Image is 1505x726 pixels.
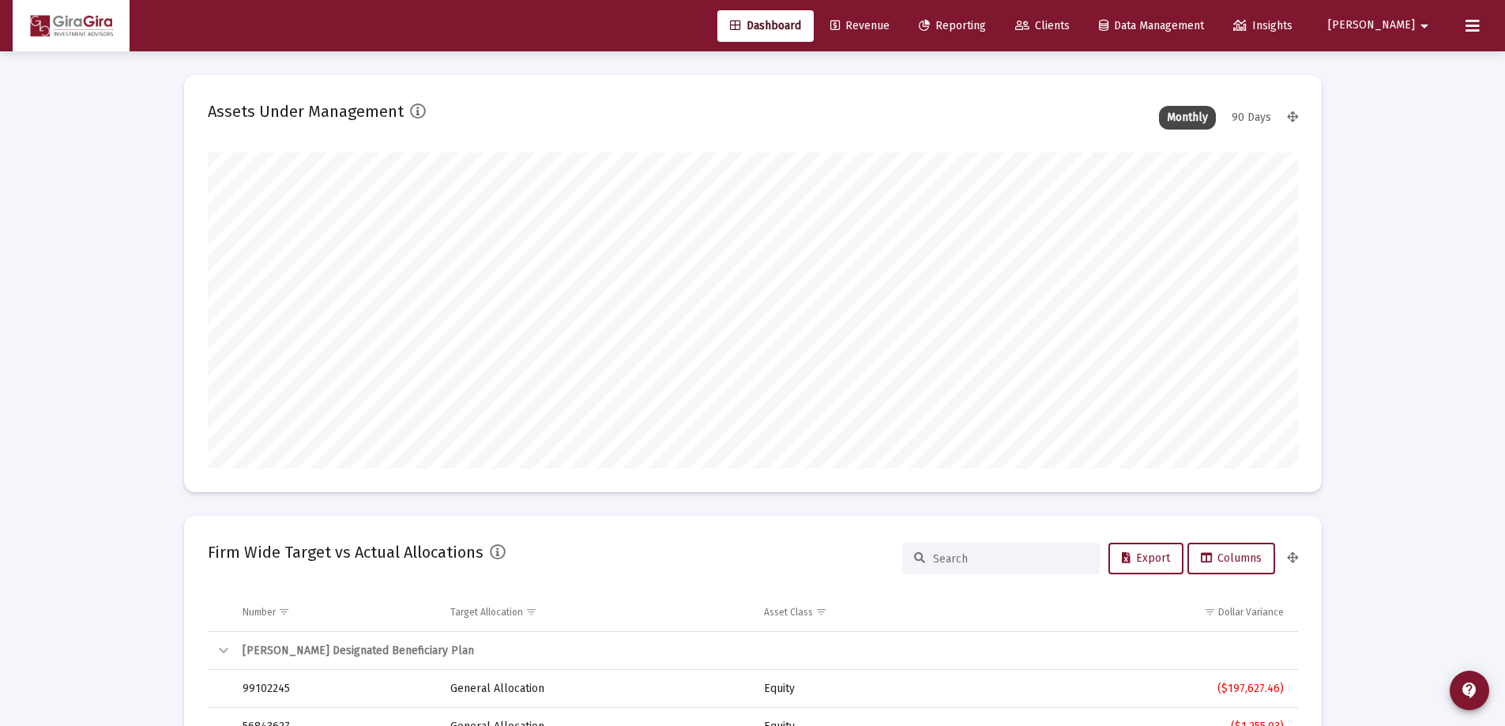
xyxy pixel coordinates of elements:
a: Dashboard [717,10,814,42]
a: Clients [1003,10,1082,42]
div: Monthly [1159,106,1216,130]
button: Export [1108,543,1183,574]
span: Clients [1015,19,1070,32]
td: Column Target Allocation [439,593,753,631]
input: Search [933,552,1088,566]
span: Export [1122,551,1170,565]
a: Insights [1221,10,1305,42]
td: Column Asset Class [753,593,996,631]
h2: Firm Wide Target vs Actual Allocations [208,540,483,565]
span: Data Management [1099,19,1204,32]
a: Reporting [906,10,999,42]
div: Dollar Variance [1218,606,1284,619]
div: Target Allocation [450,606,523,619]
div: [PERSON_NAME] Designated Beneficiary Plan [243,643,1284,659]
span: Reporting [919,19,986,32]
div: Asset Class [764,606,813,619]
span: Show filter options for column 'Asset Class' [815,606,827,618]
span: Dashboard [730,19,801,32]
td: Column Dollar Variance [996,593,1297,631]
span: Revenue [830,19,890,32]
a: Revenue [818,10,902,42]
div: ($197,627.46) [1007,681,1283,697]
span: Insights [1233,19,1292,32]
mat-icon: arrow_drop_down [1415,10,1434,42]
mat-icon: contact_support [1460,681,1479,700]
td: Equity [753,670,996,708]
h2: Assets Under Management [208,99,404,124]
button: Columns [1187,543,1275,574]
td: General Allocation [439,670,753,708]
td: 99102245 [231,670,440,708]
span: [PERSON_NAME] [1328,19,1415,32]
div: Number [243,606,276,619]
img: Dashboard [24,10,118,42]
td: Collapse [208,632,231,670]
span: Show filter options for column 'Number' [278,606,290,618]
span: Columns [1201,551,1262,565]
div: 90 Days [1224,106,1279,130]
td: Column Number [231,593,440,631]
button: [PERSON_NAME] [1309,9,1453,41]
span: Show filter options for column 'Target Allocation' [525,606,537,618]
span: Show filter options for column 'Dollar Variance' [1204,606,1216,618]
a: Data Management [1086,10,1217,42]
